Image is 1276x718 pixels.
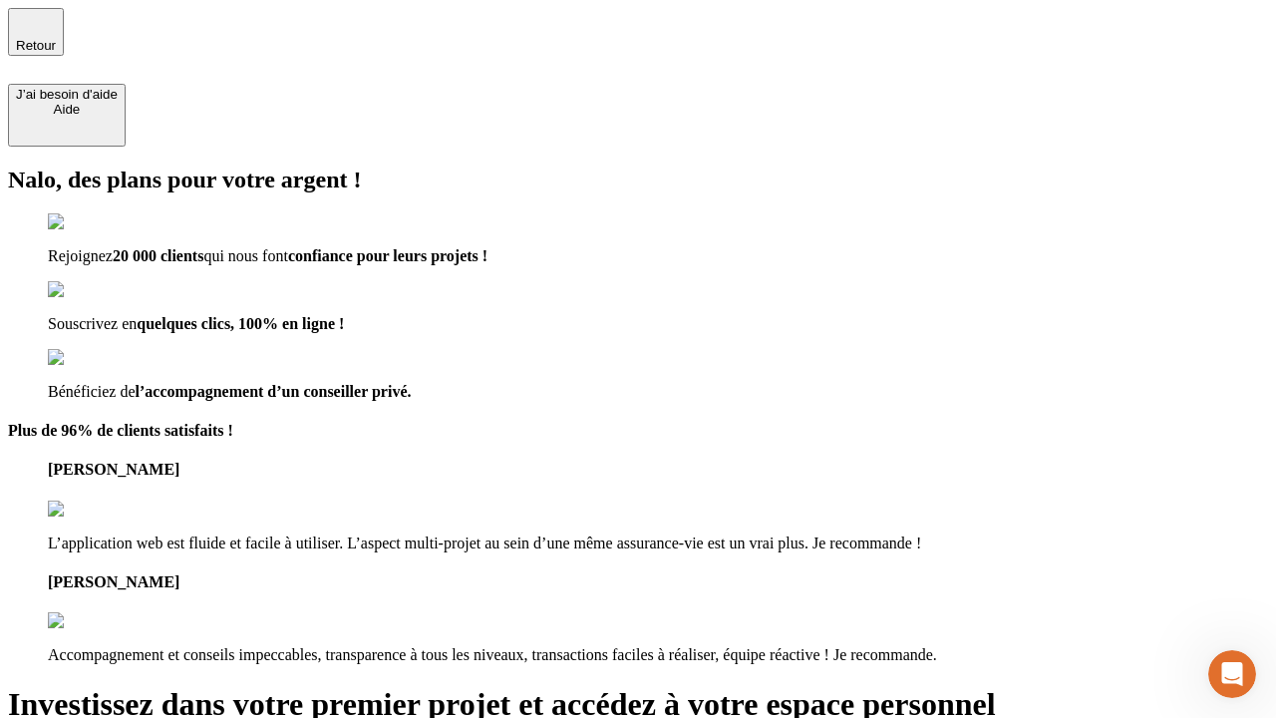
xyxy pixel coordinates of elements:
span: Retour [16,38,56,53]
span: Rejoignez [48,247,113,264]
iframe: Intercom live chat [1208,650,1256,698]
span: Souscrivez en [48,315,137,332]
span: Bénéficiez de [48,383,136,400]
span: quelques clics, 100% en ligne ! [137,315,344,332]
img: checkmark [48,213,134,231]
img: checkmark [48,281,134,299]
h2: Nalo, des plans pour votre argent ! [8,167,1268,193]
div: J’ai besoin d'aide [16,87,118,102]
button: Retour [8,8,64,56]
p: L’application web est fluide et facile à utiliser. L’aspect multi-projet au sein d’une même assur... [48,535,1268,552]
p: Accompagnement et conseils impeccables, transparence à tous les niveaux, transactions faciles à r... [48,646,1268,664]
span: 20 000 clients [113,247,204,264]
button: J’ai besoin d'aideAide [8,84,126,147]
h4: [PERSON_NAME] [48,461,1268,479]
img: checkmark [48,349,134,367]
img: reviews stars [48,612,147,630]
span: l’accompagnement d’un conseiller privé. [136,383,412,400]
h4: [PERSON_NAME] [48,573,1268,591]
span: qui nous font [203,247,287,264]
img: reviews stars [48,501,147,519]
h4: Plus de 96% de clients satisfaits ! [8,422,1268,440]
span: confiance pour leurs projets ! [288,247,487,264]
div: Aide [16,102,118,117]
